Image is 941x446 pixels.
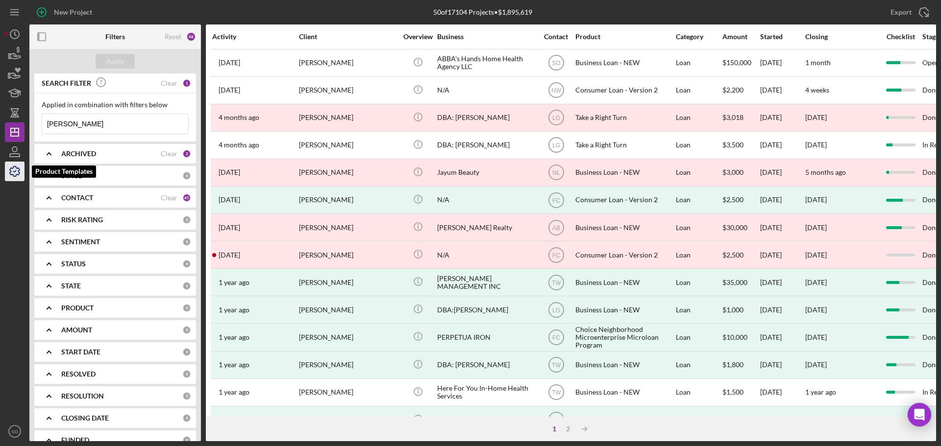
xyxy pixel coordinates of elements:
[575,105,673,131] div: Take a Right Turn
[182,414,191,423] div: 0
[552,169,560,176] text: NL
[96,54,135,69] button: Apply
[399,33,436,41] div: Overview
[676,379,721,405] div: Loan
[676,160,721,186] div: Loan
[182,326,191,334] div: 0
[722,132,759,158] div: $3,500
[805,333,827,341] div: [DATE]
[42,79,91,87] b: SEARCH FILTER
[437,352,535,378] div: DBA: [PERSON_NAME]
[676,105,721,131] div: Loan
[219,361,249,369] time: 2024-04-03 01:36
[182,171,191,180] div: 0
[722,214,759,240] div: $30,000
[11,429,18,434] text: SO
[575,160,673,186] div: Business Loan - NEW
[219,388,249,396] time: 2024-03-28 19:47
[212,33,298,41] div: Activity
[760,269,804,295] div: [DATE]
[551,87,562,94] text: NW
[161,79,177,87] div: Clear
[219,224,240,232] time: 2024-10-18 16:49
[805,113,827,121] time: [DATE]
[106,54,124,69] div: Apply
[61,326,92,334] b: AMOUNT
[891,2,912,22] div: Export
[219,279,249,286] time: 2024-07-29 20:23
[760,324,804,350] div: [DATE]
[433,8,532,16] div: 50 of 17104 Projects • $1,895,619
[54,2,92,22] div: New Project
[299,50,397,76] div: [PERSON_NAME]
[561,425,575,433] div: 2
[908,403,931,426] div: Open Intercom Messenger
[805,168,846,176] time: 5 months ago
[551,279,561,286] text: TW
[219,333,249,341] time: 2024-04-18 19:51
[805,223,827,232] time: [DATE]
[61,150,96,158] b: ARCHIVED
[676,132,721,158] div: Loan
[61,370,96,378] b: RESOLVED
[299,77,397,103] div: [PERSON_NAME]
[299,407,397,433] div: [PERSON_NAME]
[722,407,759,433] div: $5,000
[161,194,177,202] div: Clear
[722,187,759,213] div: $2,500
[552,115,560,121] text: LG
[676,214,721,240] div: Loan
[760,214,804,240] div: [DATE]
[760,352,804,378] div: [DATE]
[722,160,759,186] div: $3,000
[760,50,804,76] div: [DATE]
[437,77,535,103] div: N/A
[61,260,86,268] b: STATUS
[805,388,836,396] time: 1 year ago
[219,168,240,176] time: 2025-02-21 19:12
[42,101,189,109] div: Applied in combination with filters below
[880,33,921,41] div: Checklist
[805,58,831,67] time: 1 month
[182,215,191,224] div: 0
[182,304,191,312] div: 0
[551,417,561,423] text: TW
[722,50,759,76] div: $150,000
[805,86,829,94] time: 4 weeks
[552,334,560,341] text: FC
[182,149,191,158] div: 2
[575,214,673,240] div: Business Loan - NEW
[437,50,535,76] div: ABBA’s Hands Home Health Agency LLC
[219,306,249,314] time: 2024-06-12 14:28
[805,33,879,41] div: Closing
[61,348,100,356] b: START DATE
[299,269,397,295] div: [PERSON_NAME]
[299,187,397,213] div: [PERSON_NAME]
[5,422,25,441] button: SO
[760,105,804,131] div: [DATE]
[722,77,759,103] div: $2,200
[182,436,191,445] div: 0
[760,77,804,103] div: [DATE]
[186,32,196,42] div: 48
[437,379,535,405] div: Here For You In-Home Health Services
[299,132,397,158] div: [PERSON_NAME]
[676,297,721,323] div: Loan
[105,33,125,41] b: Filters
[61,304,94,312] b: PRODUCT
[61,216,103,224] b: RISK RATING
[575,352,673,378] div: Business Loan - NEW
[61,282,81,290] b: STATE
[219,86,240,94] time: 2025-08-19 15:45
[182,259,191,268] div: 0
[575,187,673,213] div: Consumer Loan - Version 2
[552,306,560,313] text: LG
[805,306,827,314] div: [DATE]
[437,269,535,295] div: [PERSON_NAME] MANAGEMENT INC
[760,379,804,405] div: [DATE]
[805,141,827,149] time: [DATE]
[722,324,759,350] div: $10,000
[575,407,673,433] div: Business Loan - NEW
[61,414,109,422] b: CLOSING DATE
[547,425,561,433] div: 1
